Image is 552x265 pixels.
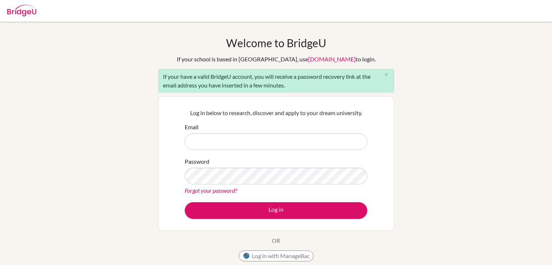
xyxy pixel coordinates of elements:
button: Close [379,69,394,80]
button: Log in [185,202,367,219]
a: Forgot your password? [185,187,237,194]
i: close [384,72,389,77]
button: Log in with ManageBac [239,250,314,261]
h1: Welcome to BridgeU [226,36,326,49]
a: [DOMAIN_NAME] [308,56,356,62]
label: Password [185,157,209,166]
div: If your have a valid BridgeU account, you will receive a password recovery link at the email addr... [158,69,394,93]
img: Bridge-U [7,5,36,16]
p: OR [272,236,280,245]
div: If your school is based in [GEOGRAPHIC_DATA], use to login. [177,55,376,64]
label: Email [185,123,199,131]
p: Log in below to research, discover and apply to your dream university. [185,109,367,117]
